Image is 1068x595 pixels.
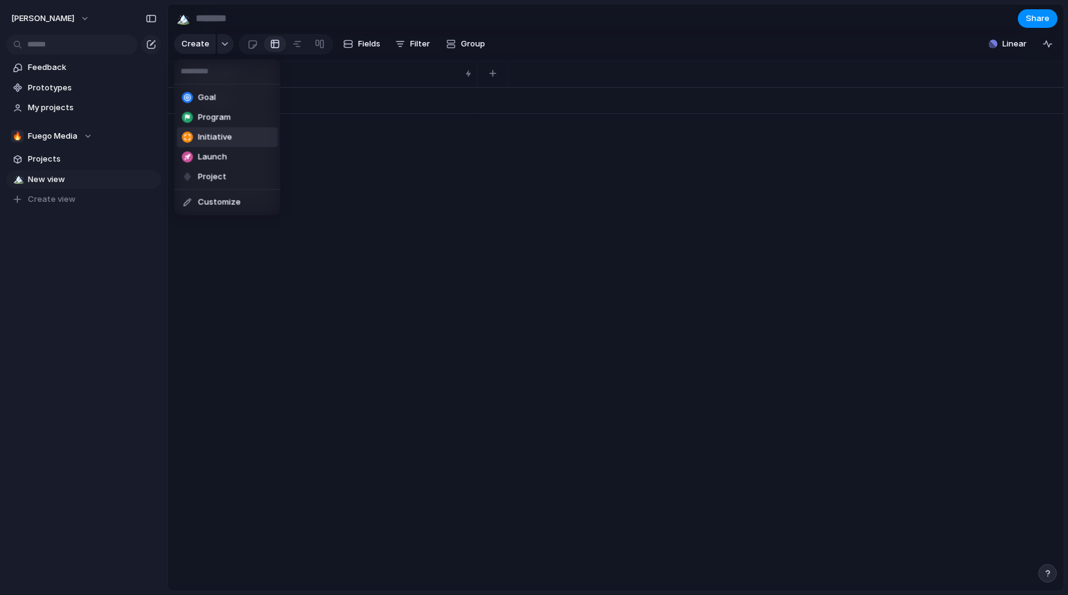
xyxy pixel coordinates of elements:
[198,196,241,209] span: Customize
[198,151,227,163] span: Launch
[198,131,232,144] span: Initiative
[198,111,231,124] span: Program
[198,92,216,104] span: Goal
[198,171,227,183] span: Project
